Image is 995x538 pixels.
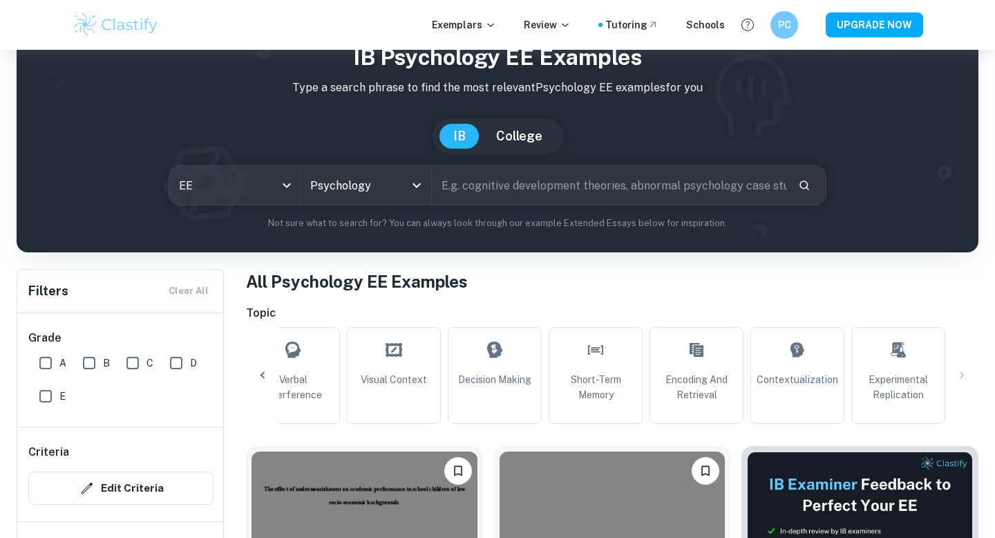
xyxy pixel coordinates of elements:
[252,372,334,402] span: Verbal Interference
[146,355,153,371] span: C
[656,372,737,402] span: Encoding and Retrieval
[407,176,426,195] button: Open
[686,17,725,33] a: Schools
[444,457,472,485] button: Bookmark
[28,330,214,346] h6: Grade
[692,457,719,485] button: Bookmark
[793,174,816,197] button: Search
[857,372,939,402] span: Experimental Replication
[777,17,793,33] h6: PC
[736,13,759,37] button: Help and Feedback
[103,355,110,371] span: B
[28,216,967,230] p: Not sure what to search for? You can always look through our example Extended Essays below for in...
[190,355,197,371] span: D
[28,281,68,301] h6: Filters
[59,355,66,371] span: A
[524,17,571,33] p: Review
[605,17,658,33] a: Tutoring
[72,11,160,39] img: Clastify logo
[458,372,531,387] span: Decision Making
[246,305,978,322] h6: Topic
[439,124,480,149] button: IB
[432,166,787,205] input: E.g. cognitive development theories, abnormal psychology case studies, social psychology experime...
[826,12,923,37] button: UPGRADE NOW
[28,41,967,74] h1: IB Psychology EE examples
[770,11,798,39] button: PC
[246,269,978,294] h1: All Psychology EE Examples
[757,372,838,387] span: Contextualization
[361,372,427,387] span: Visual Context
[59,389,66,404] span: E
[28,80,967,96] p: Type a search phrase to find the most relevant Psychology EE examples for you
[28,444,69,461] h6: Criteria
[432,17,496,33] p: Exemplars
[28,472,214,505] button: Edit Criteria
[555,372,636,402] span: Short-Term Memory
[482,124,556,149] button: College
[169,166,300,205] div: EE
